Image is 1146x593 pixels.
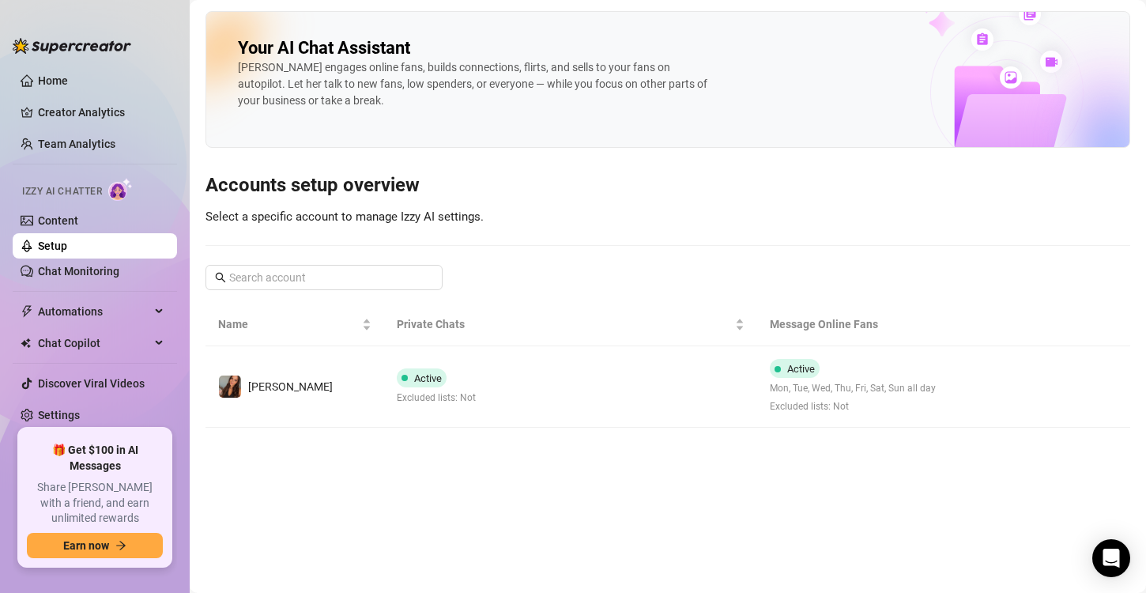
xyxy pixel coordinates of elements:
[384,303,757,346] th: Private Chats
[38,74,68,87] a: Home
[205,173,1130,198] h3: Accounts setup overview
[38,299,150,324] span: Automations
[770,399,936,414] span: Excluded lists: Not
[787,363,815,375] span: Active
[21,305,33,318] span: thunderbolt
[397,315,732,333] span: Private Chats
[238,59,712,109] div: [PERSON_NAME] engages online fans, builds connections, flirts, and sells to your fans on autopilo...
[757,303,1006,346] th: Message Online Fans
[219,376,241,398] img: Madeline
[38,330,150,356] span: Chat Copilot
[38,100,164,125] a: Creator Analytics
[38,377,145,390] a: Discover Viral Videos
[1092,539,1130,577] div: Open Intercom Messenger
[38,265,119,278] a: Chat Monitoring
[229,269,420,286] input: Search account
[63,539,109,552] span: Earn now
[205,303,384,346] th: Name
[770,381,936,396] span: Mon, Tue, Wed, Thu, Fri, Sat, Sun all day
[27,480,163,527] span: Share [PERSON_NAME] with a friend, and earn unlimited rewards
[27,533,163,558] button: Earn nowarrow-right
[22,184,102,199] span: Izzy AI Chatter
[115,540,126,551] span: arrow-right
[218,315,359,333] span: Name
[13,38,131,54] img: logo-BBDzfeDw.svg
[38,214,78,227] a: Content
[38,138,115,150] a: Team Analytics
[38,240,67,252] a: Setup
[397,391,476,406] span: Excluded lists: Not
[205,210,484,224] span: Select a specific account to manage Izzy AI settings.
[238,37,410,59] h2: Your AI Chat Assistant
[248,380,333,393] span: [PERSON_NAME]
[38,409,80,421] a: Settings
[215,272,226,283] span: search
[414,372,442,384] span: Active
[21,338,31,349] img: Chat Copilot
[108,178,133,201] img: AI Chatter
[27,443,163,474] span: 🎁 Get $100 in AI Messages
